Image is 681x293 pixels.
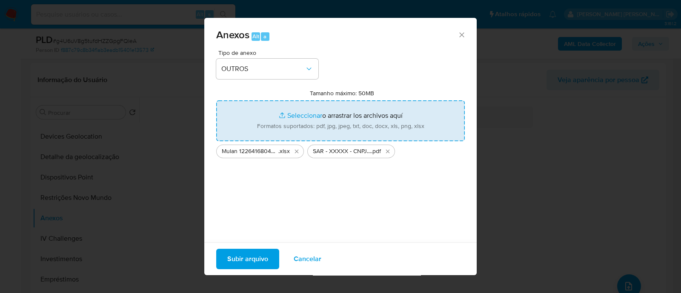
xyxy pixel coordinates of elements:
[458,31,465,38] button: Cerrar
[221,65,305,73] span: OUTROS
[222,147,278,156] span: Mulan 1226416804_2025_10_07_06_23_20
[227,250,268,268] span: Subir arquivo
[278,147,290,156] span: .xlsx
[371,147,381,156] span: .pdf
[383,146,393,156] button: Eliminar SAR - XXXXX - CNPJ 48432646000174 - 48.432.646 MONICA BEATRIZ SANTACRUZ MELGAREJO.pdf
[216,27,249,42] span: Anexos
[310,89,374,97] label: Tamanho máximo: 50MB
[313,147,371,156] span: SAR - XXXXX - CNPJ 48432646000174 - 48.432.646 [PERSON_NAME] [PERSON_NAME]
[218,50,320,56] span: Tipo de anexo
[216,249,279,269] button: Subir arquivo
[216,59,318,79] button: OUTROS
[252,32,259,40] span: Alt
[292,146,302,156] button: Eliminar Mulan 1226416804_2025_10_07_06_23_20.xlsx
[216,141,465,158] ul: Archivos seleccionados
[263,32,266,40] span: a
[294,250,321,268] span: Cancelar
[283,249,332,269] button: Cancelar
